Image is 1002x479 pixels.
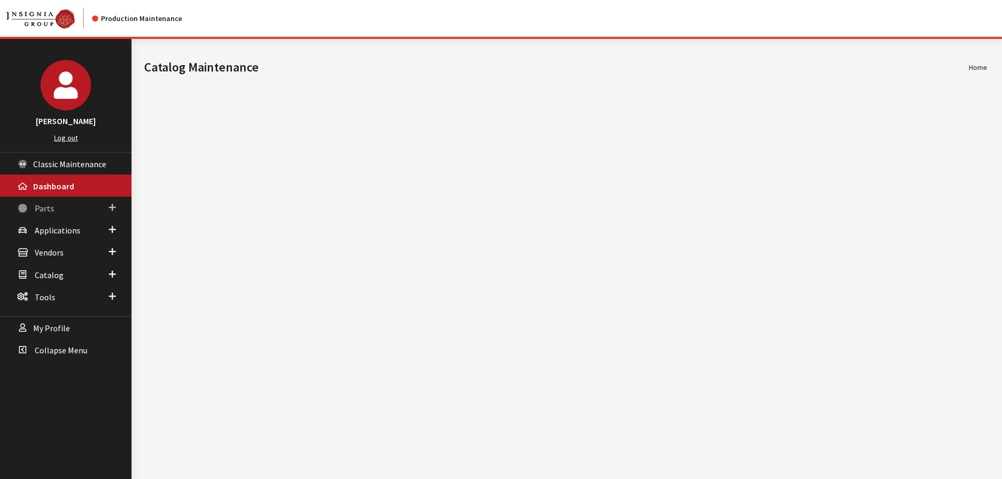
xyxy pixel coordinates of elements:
[35,225,80,236] span: Applications
[35,292,55,302] span: Tools
[969,62,987,73] li: Home
[35,203,54,213] span: Parts
[92,13,182,24] div: Production Maintenance
[33,181,74,191] span: Dashboard
[33,323,70,333] span: My Profile
[54,133,78,142] a: Log out
[41,60,91,110] img: Cheyenne Dorton
[6,8,92,28] a: Insignia Group logo
[11,115,121,127] h3: [PERSON_NAME]
[33,159,106,169] span: Classic Maintenance
[35,345,87,355] span: Collapse Menu
[35,248,64,258] span: Vendors
[6,9,75,28] img: Catalog Maintenance
[144,58,969,77] h1: Catalog Maintenance
[35,270,64,280] span: Catalog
